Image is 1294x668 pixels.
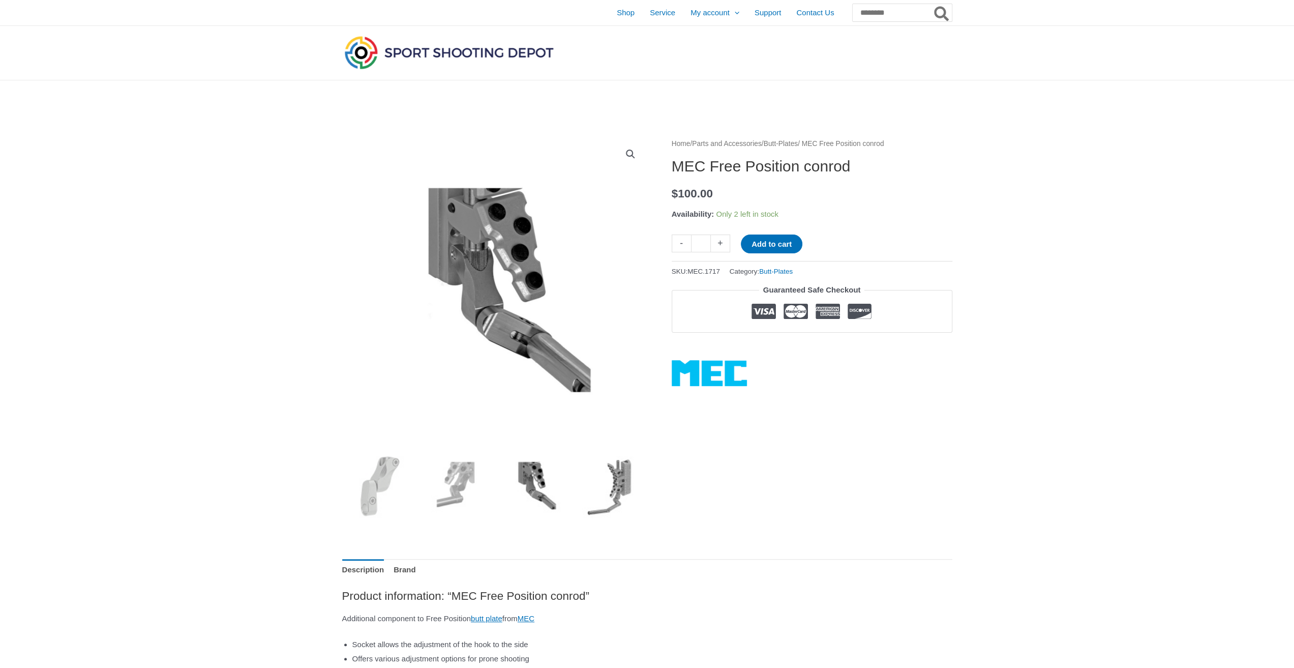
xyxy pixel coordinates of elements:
nav: Breadcrumb [672,137,952,151]
a: MEC [518,614,534,623]
span: Category: [730,265,793,278]
li: Socket allows the adjustment of the hook to the side [352,637,952,652]
li: Offers various adjustment options for prone shooting [352,652,952,666]
a: Description [342,559,384,581]
img: MEC Free Position conrod - Image 3 [498,450,569,521]
a: Butt-Plates [759,268,793,275]
img: MEC Free Position conrod [342,450,413,521]
p: Additional component to Free Position from [342,612,952,626]
img: MEC Free Position conrod - Image 2 [420,450,491,521]
a: Home [672,140,690,148]
span: SKU: [672,265,720,278]
a: View full-screen image gallery [621,145,640,163]
h1: MEC Free Position conrod [672,157,952,176]
input: Product quantity [691,235,711,252]
img: Sport Shooting Depot [342,34,556,71]
span: MEC.1717 [687,268,720,275]
span: Only 2 left in stock [716,210,778,218]
span: Availability: [672,210,714,218]
a: butt plate [471,614,502,623]
img: MEC Free Position conrod - Image 4 [577,450,647,521]
a: Parts and Accessories [692,140,762,148]
button: Search [932,4,952,21]
h2: Product information: “MEC Free Position conrod” [342,589,952,603]
a: Brand [394,559,415,581]
bdi: 100.00 [672,187,713,200]
a: + [711,235,730,252]
legend: Guaranteed Safe Checkout [759,283,865,297]
a: Butt-Plates [764,140,798,148]
a: MEC [672,360,747,386]
span: $ [672,187,678,200]
a: - [672,235,691,252]
iframe: Customer reviews powered by Trustpilot [672,340,952,353]
button: Add to cart [741,235,802,253]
